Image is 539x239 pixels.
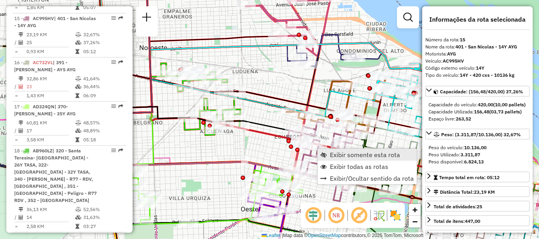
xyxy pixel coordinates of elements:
span: Peso: (3.311,87/10.136,00) 32,67% [441,132,521,137]
td: 0,93 KM [26,48,75,56]
strong: 25 [477,204,482,209]
a: Total de itens:447,00 [425,215,530,226]
td: 23,19 KM [26,31,75,39]
span: Exibir somente esta rota [330,152,400,158]
span: Capacidade: (156,48/420,00) 37,26% [440,89,523,94]
span: 18 - [14,148,97,203]
i: % de utilização do peso [75,120,81,125]
em: Opções [111,60,116,65]
td: 06:09 [83,92,123,100]
div: Peso: (3.311,87/10.136,00) 32,67% [425,141,530,169]
em: Opções [111,148,116,153]
em: Rota exportada [118,104,123,109]
td: 48,57% [83,119,123,127]
td: 05:12 [83,48,123,56]
td: = [14,4,18,11]
td: 23 [26,83,75,91]
a: OpenStreetMap [308,233,341,238]
a: Exibir filtros [400,9,416,25]
span: Peso do veículo: [429,145,487,150]
strong: 10.136,00 [464,145,487,150]
a: Capacidade: (156,48/420,00) 37,26% [425,86,530,96]
li: Exibir todas as rotas [318,161,417,172]
i: Tempo total em rota [75,93,79,98]
td: = [14,92,18,100]
td: 25 [26,39,75,46]
span: Exibir/Ocultar sentido da rota [330,175,414,182]
span: 16 - [14,59,76,72]
div: Número da rota: [425,36,530,43]
i: Tempo total em rota [75,5,79,10]
strong: 447,00 [465,218,480,224]
span: AD324QN [33,104,54,109]
span: 23,19 KM [474,189,495,195]
i: % de utilização da cubagem [75,215,81,220]
span: AC995HV [33,15,54,21]
div: Map data © contributors,© 2025 TomTom, Microsoft [260,232,425,239]
em: Opções [111,16,116,20]
span: | 401 - San Nicolas - 14Y AYG [14,15,96,28]
span: Exibir todas as rotas [330,163,388,170]
td: 41,64% [83,75,123,83]
span: Tempo total em rota: 05:12 [439,174,500,180]
div: Espaço livre: [429,115,526,122]
div: Código externo veículo: [425,65,530,72]
span: Ocultar NR [327,206,346,225]
a: Zoom out [409,216,421,228]
i: % de utilização do peso [75,76,81,81]
a: Peso: (3.311,87/10.136,00) 32,67% [425,129,530,139]
td: 52,56% [83,206,123,213]
i: Total de Atividades [19,84,23,89]
strong: 15 [460,37,465,43]
strong: 14Y - 420 cxs - 10136 kg [460,72,515,78]
i: Total de Atividades [19,215,23,220]
td: / [14,83,18,91]
td: 36,13 KM [26,206,75,213]
strong: (10,00 pallets) [493,102,526,107]
img: Exibir/Ocultar setores [389,209,402,222]
span: AB960LZ [33,148,52,154]
a: Leaflet [262,233,281,238]
i: % de utilização da cubagem [75,128,81,133]
strong: 401 - San Nicolas - 14Y AYG [455,44,517,50]
strong: 420,00 [478,102,493,107]
i: Total de Atividades [19,40,23,45]
td: = [14,136,18,144]
span: 15 - [14,15,96,28]
span: | [282,233,283,238]
strong: (03,73 pallets) [489,109,522,115]
a: Zoom in [409,204,421,216]
div: Motorista: [425,50,530,57]
td: / [14,39,18,46]
h4: Informações da rota selecionada [425,16,530,23]
a: Tempo total em rota: 05:12 [425,172,530,182]
li: Exibir/Ocultar sentido da rota [318,172,417,184]
td: 3,58 KM [26,136,75,144]
span: − [412,217,417,226]
strong: 14Y [476,65,485,71]
i: % de utilização da cubagem [75,84,81,89]
i: Tempo total em rota [75,224,79,229]
div: Peso Utilizado: [429,151,526,158]
em: Rota exportada [118,16,123,20]
em: Opções [111,104,116,109]
em: Rota exportada [118,148,123,153]
strong: 3.311,87 [460,152,480,157]
div: Capacidade Utilizada: [429,108,526,115]
span: Exibir rótulo [350,206,369,225]
span: AC732VL [33,59,53,65]
strong: 263,52 [456,116,471,122]
i: Tempo total em rota [75,137,79,142]
i: Distância Total [19,76,23,81]
span: + [412,205,417,215]
div: Capacidade do veículo: [429,101,526,108]
i: % de utilização do peso [75,207,81,212]
strong: AYG [447,51,456,57]
img: Fluxo de ruas [372,209,385,222]
i: Distância Total [19,207,23,212]
strong: 6.824,13 [464,159,484,165]
td: 36,44% [83,83,123,91]
i: Total de Atividades [19,128,23,133]
td: 48,89% [83,127,123,135]
i: Distância Total [19,32,23,37]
